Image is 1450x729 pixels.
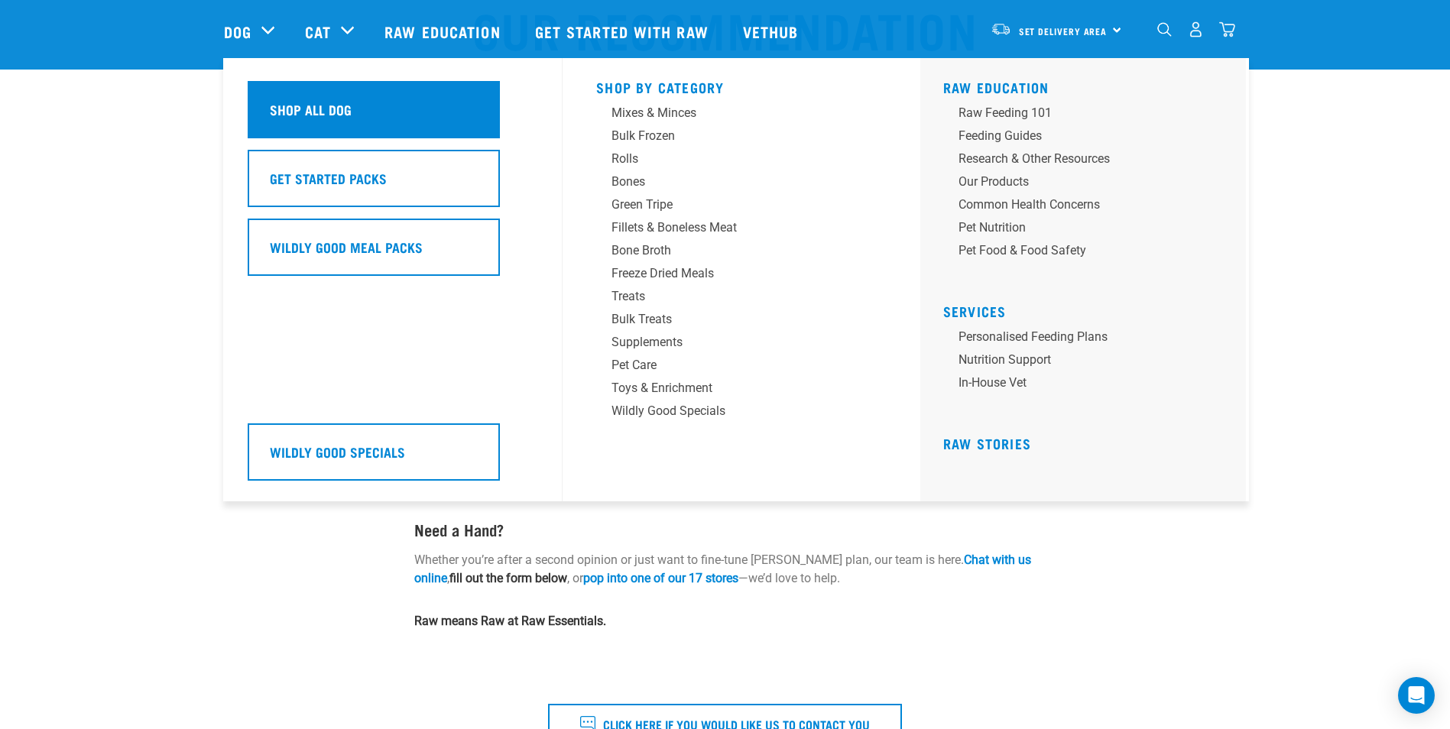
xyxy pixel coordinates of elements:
[248,423,538,492] a: Wildly Good Specials
[596,173,887,196] a: Bones
[596,241,887,264] a: Bone Broth
[414,525,504,533] strong: Need a Hand?
[414,614,606,628] strong: Raw means Raw at Raw Essentials.
[991,22,1011,36] img: van-moving.png
[248,219,538,287] a: Wildly Good Meal Packs
[248,150,538,219] a: Get Started Packs
[248,81,538,150] a: Shop All Dog
[1188,21,1204,37] img: user.png
[959,241,1197,260] div: Pet Food & Food Safety
[959,219,1197,237] div: Pet Nutrition
[596,356,887,379] a: Pet Care
[449,571,567,585] strong: fill out the form below
[1219,21,1235,37] img: home-icon@2x.png
[596,150,887,173] a: Rolls
[611,127,850,145] div: Bulk Frozen
[959,104,1197,122] div: Raw Feeding 101
[1398,677,1435,714] div: Open Intercom Messenger
[520,1,728,62] a: Get started with Raw
[611,264,850,283] div: Freeze Dried Meals
[943,173,1234,196] a: Our Products
[943,196,1234,219] a: Common Health Concerns
[611,219,850,237] div: Fillets & Boneless Meat
[943,374,1234,397] a: In-house vet
[943,351,1234,374] a: Nutrition Support
[611,356,850,374] div: Pet Care
[369,1,519,62] a: Raw Education
[611,173,850,191] div: Bones
[959,127,1197,145] div: Feeding Guides
[943,303,1234,316] h5: Services
[611,241,850,260] div: Bone Broth
[959,173,1197,191] div: Our Products
[596,287,887,310] a: Treats
[596,127,887,150] a: Bulk Frozen
[596,310,887,333] a: Bulk Treats
[943,439,1031,447] a: Raw Stories
[596,79,887,92] h5: Shop By Category
[611,150,850,168] div: Rolls
[270,168,387,188] h5: Get Started Packs
[1019,28,1108,34] span: Set Delivery Area
[943,150,1234,173] a: Research & Other Resources
[414,552,1031,585] a: Chat with us online
[943,83,1049,91] a: Raw Education
[611,379,850,397] div: Toys & Enrichment
[596,196,887,219] a: Green Tripe
[943,241,1234,264] a: Pet Food & Food Safety
[270,237,423,257] h5: Wildly Good Meal Packs
[583,571,738,585] a: pop into one of our 17 stores
[270,99,352,119] h5: Shop All Dog
[943,328,1234,351] a: Personalised Feeding Plans
[959,150,1197,168] div: Research & Other Resources
[611,104,850,122] div: Mixes & Minces
[596,379,887,402] a: Toys & Enrichment
[611,310,850,329] div: Bulk Treats
[611,287,850,306] div: Treats
[728,1,818,62] a: Vethub
[596,333,887,356] a: Supplements
[414,551,1036,588] p: Whether you’re after a second opinion or just want to fine-tune [PERSON_NAME] plan, our team is h...
[270,442,405,462] h5: Wildly Good Specials
[943,219,1234,241] a: Pet Nutrition
[1157,22,1172,37] img: home-icon-1@2x.png
[596,104,887,127] a: Mixes & Minces
[943,104,1234,127] a: Raw Feeding 101
[596,219,887,241] a: Fillets & Boneless Meat
[224,20,251,43] a: Dog
[596,402,887,425] a: Wildly Good Specials
[611,333,850,352] div: Supplements
[959,196,1197,214] div: Common Health Concerns
[943,127,1234,150] a: Feeding Guides
[305,20,331,43] a: Cat
[596,264,887,287] a: Freeze Dried Meals
[611,402,850,420] div: Wildly Good Specials
[611,196,850,214] div: Green Tripe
